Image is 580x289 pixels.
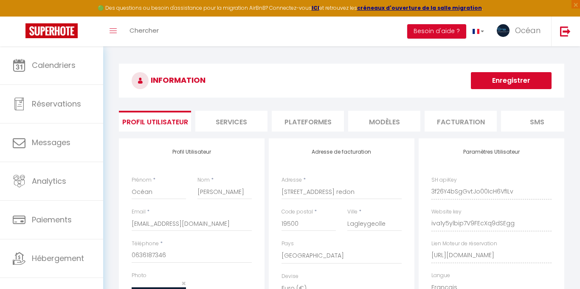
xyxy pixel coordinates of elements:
[560,26,571,36] img: logout
[195,111,267,132] li: Services
[181,280,186,287] button: Close
[132,176,152,184] label: Prénom
[282,272,298,281] label: Devise
[425,111,497,132] li: Facturation
[501,111,573,132] li: SMS
[497,24,510,37] img: ...
[130,26,159,35] span: Chercher
[515,25,541,36] span: Océan
[123,17,165,46] a: Chercher
[347,208,358,216] label: Ville
[132,208,146,216] label: Email
[132,149,252,155] h4: Profil Utilisateur
[431,240,497,248] label: Lien Moteur de réservation
[282,176,302,184] label: Adresse
[490,17,551,46] a: ... Océan
[272,111,344,132] li: Plateformes
[471,72,552,89] button: Enregistrer
[32,253,84,264] span: Hébergement
[181,278,186,289] span: ×
[32,60,76,70] span: Calendriers
[282,208,313,216] label: Code postal
[25,23,78,38] img: Super Booking
[119,111,191,132] li: Profil Utilisateur
[357,4,482,11] a: créneaux d'ouverture de la salle migration
[7,3,32,29] button: Ouvrir le widget de chat LiveChat
[32,137,70,148] span: Messages
[32,176,66,186] span: Analytics
[282,240,294,248] label: Pays
[132,272,146,280] label: Photo
[431,176,457,184] label: SH apiKey
[197,176,210,184] label: Nom
[348,111,420,132] li: MODÈLES
[119,64,564,98] h3: INFORMATION
[32,214,72,225] span: Paiements
[407,24,466,39] button: Besoin d'aide ?
[431,272,450,280] label: Langue
[132,240,159,248] label: Téléphone
[312,4,319,11] a: ICI
[282,149,402,155] h4: Adresse de facturation
[431,208,462,216] label: Website key
[32,98,81,109] span: Réservations
[431,149,552,155] h4: Paramètres Utilisateur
